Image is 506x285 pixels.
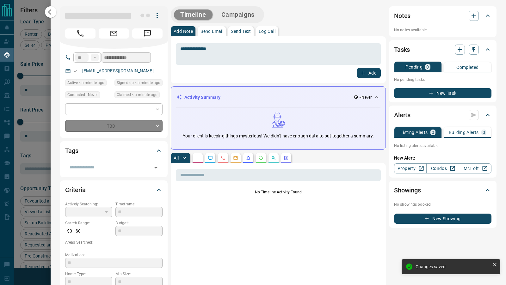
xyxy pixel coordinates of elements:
p: Send Text [231,29,251,33]
p: Search Range: [65,220,112,226]
p: Activity Summary [184,94,220,101]
p: Timeframe: [115,201,163,207]
p: Completed [456,65,479,70]
p: Home Type: [65,271,112,277]
button: New Showing [394,214,491,224]
p: No notes available [394,27,491,33]
p: Budget: [115,220,163,226]
h2: Criteria [65,185,86,195]
p: Areas Searched: [65,240,163,245]
div: Criteria [65,182,163,197]
button: Timeline [174,9,213,20]
p: All [174,156,179,160]
p: Building Alerts [449,130,479,135]
svg: Lead Browsing Activity [208,155,213,161]
p: Listing Alerts [400,130,428,135]
span: Active < a minute ago [67,80,104,86]
p: Your client is keeping things mysterious! We didn't have enough data to put together a summary. [183,133,374,139]
div: Tasks [394,42,491,57]
button: Open [151,163,160,172]
p: Pending [405,65,423,69]
p: 0 [426,65,429,69]
p: Min Size: [115,271,163,277]
p: 0 [432,130,434,135]
svg: Listing Alerts [246,155,251,161]
h2: Showings [394,185,421,195]
div: Tue Oct 14 2025 [65,79,111,88]
p: No pending tasks [394,75,491,84]
a: Condos [426,163,459,173]
p: New Alert: [394,155,491,161]
h2: Notes [394,11,410,21]
span: Signed up < a minute ago [117,80,160,86]
svg: Notes [195,155,200,161]
h2: Tags [65,146,78,156]
span: Call [65,28,96,39]
h2: Tasks [394,45,410,55]
p: No Timeline Activity Found [176,189,381,195]
div: Tue Oct 14 2025 [114,91,163,100]
h2: Alerts [394,110,410,120]
span: Message [132,28,163,39]
span: Claimed < a minute ago [117,92,157,98]
div: Notes [394,8,491,23]
svg: Calls [220,155,225,161]
a: [EMAIL_ADDRESS][DOMAIN_NAME] [82,68,154,73]
button: Add [357,68,381,78]
svg: Emails [233,155,238,161]
p: Add Note [174,29,193,33]
svg: Agent Actions [284,155,289,161]
button: Campaigns [215,9,261,20]
div: Activity Summary- Never [176,92,380,103]
p: Actively Searching: [65,201,112,207]
svg: Email Valid [73,69,78,73]
p: - Never [360,94,372,100]
div: Tue Oct 14 2025 [114,79,163,88]
p: $0 - $0 [65,226,112,236]
div: TBD [65,120,163,132]
a: Property [394,163,427,173]
div: Alerts [394,107,491,123]
p: Send Email [201,29,223,33]
a: Mr.Loft [459,163,491,173]
button: New Task [394,88,491,98]
p: No showings booked [394,202,491,207]
p: Log Call [259,29,275,33]
svg: Opportunities [271,155,276,161]
span: Email [99,28,129,39]
p: 0 [483,130,485,135]
p: No listing alerts available [394,143,491,149]
svg: Requests [258,155,263,161]
div: Tags [65,143,163,158]
span: Contacted - Never [67,92,98,98]
p: Motivation: [65,252,163,258]
div: Changes saved [416,264,490,269]
div: Showings [394,183,491,198]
